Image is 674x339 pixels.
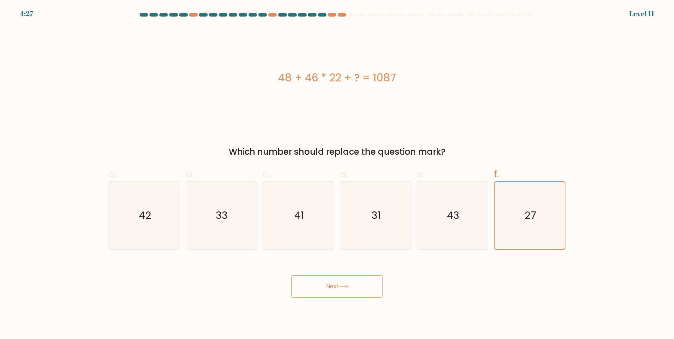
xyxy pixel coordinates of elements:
span: f. [494,167,499,181]
span: b. [186,167,194,181]
text: 41 [294,208,304,222]
div: 4:27 [20,8,33,19]
span: c. [263,167,270,181]
text: 31 [372,208,381,222]
text: 43 [447,208,459,222]
div: Level 11 [629,8,654,19]
span: a. [109,167,117,181]
button: Next [291,275,383,298]
div: 48 + 46 * 22 + ? = 1087 [109,70,565,86]
div: Which number should replace the question mark? [113,146,561,158]
text: 42 [139,208,151,222]
span: d. [340,167,348,181]
text: 27 [525,208,536,222]
span: e. [417,167,425,181]
text: 33 [216,208,228,222]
